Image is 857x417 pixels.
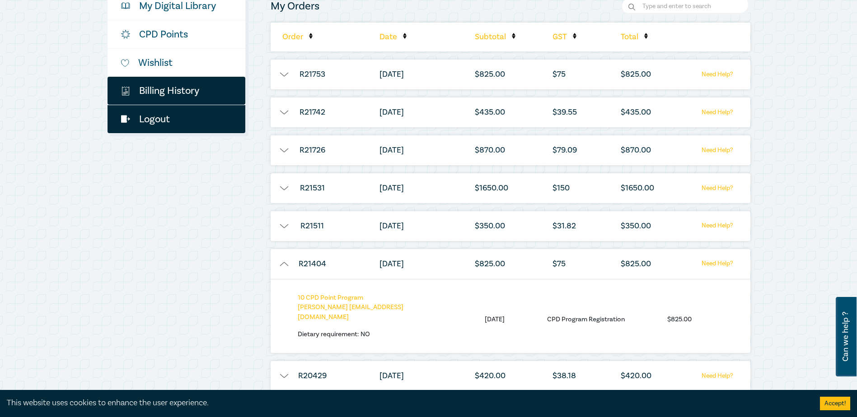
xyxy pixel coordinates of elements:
[689,220,745,232] a: Need Help?
[123,88,125,92] tspan: $
[616,97,664,127] li: $ 435.00
[108,77,245,105] a: $Billing History
[298,293,442,322] p: [PERSON_NAME] [EMAIL_ADDRESS][DOMAIN_NAME]
[375,173,450,203] li: [DATE]
[689,371,745,382] a: Need Help?
[375,60,450,89] li: [DATE]
[616,249,664,279] li: $ 825.00
[271,361,354,391] li: R20429
[548,249,595,279] li: $ 75
[820,397,850,410] button: Accept cookies
[108,105,245,133] a: Logout
[108,20,245,48] a: CPD Points
[548,211,595,241] li: $ 31.82
[547,315,625,324] li: CPD Program Registration
[548,135,595,165] li: $ 79.09
[298,329,442,339] p: Dietary requirement:
[375,249,450,279] li: [DATE]
[470,211,527,241] li: $ 350.00
[271,249,354,279] li: R21404
[271,211,354,241] li: R21511
[298,293,363,302] a: 10 CPD Point Program
[271,135,354,165] li: R21726
[375,23,450,51] li: Date
[689,69,745,80] a: Need Help?
[689,183,745,194] a: Need Help?
[470,23,527,51] li: Subtotal
[548,97,595,127] li: $ 39.55
[470,135,527,165] li: $ 870.00
[548,60,595,89] li: $ 75
[470,97,527,127] li: $ 435.00
[616,60,664,89] li: $ 825.00
[616,135,664,165] li: $ 870.00
[375,97,450,127] li: [DATE]
[470,361,527,391] li: $ 420.00
[470,173,527,203] li: $ 1650.00
[616,211,664,241] li: $ 350.00
[485,315,505,324] li: [DATE]
[548,173,595,203] li: $ 150
[7,397,806,409] div: This website uses cookies to enhance the user experience.
[689,145,745,156] a: Need Help?
[271,97,354,127] li: R21742
[108,49,245,77] a: Wishlist
[616,23,664,51] li: Total
[548,23,595,51] li: GST
[616,361,664,391] li: $ 420.00
[689,107,745,118] a: Need Help?
[375,361,450,391] li: [DATE]
[271,173,354,203] li: R21531
[271,23,354,51] li: Order
[667,315,692,324] li: $ 825.00
[375,211,450,241] li: [DATE]
[548,361,595,391] li: $ 38.18
[689,258,745,269] a: Need Help?
[361,330,370,338] span: no
[375,135,450,165] li: [DATE]
[271,60,354,89] li: R21753
[470,249,527,279] li: $ 825.00
[470,60,527,89] li: $ 825.00
[841,302,850,371] span: Can we help ?
[616,173,664,203] li: $ 1650.00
